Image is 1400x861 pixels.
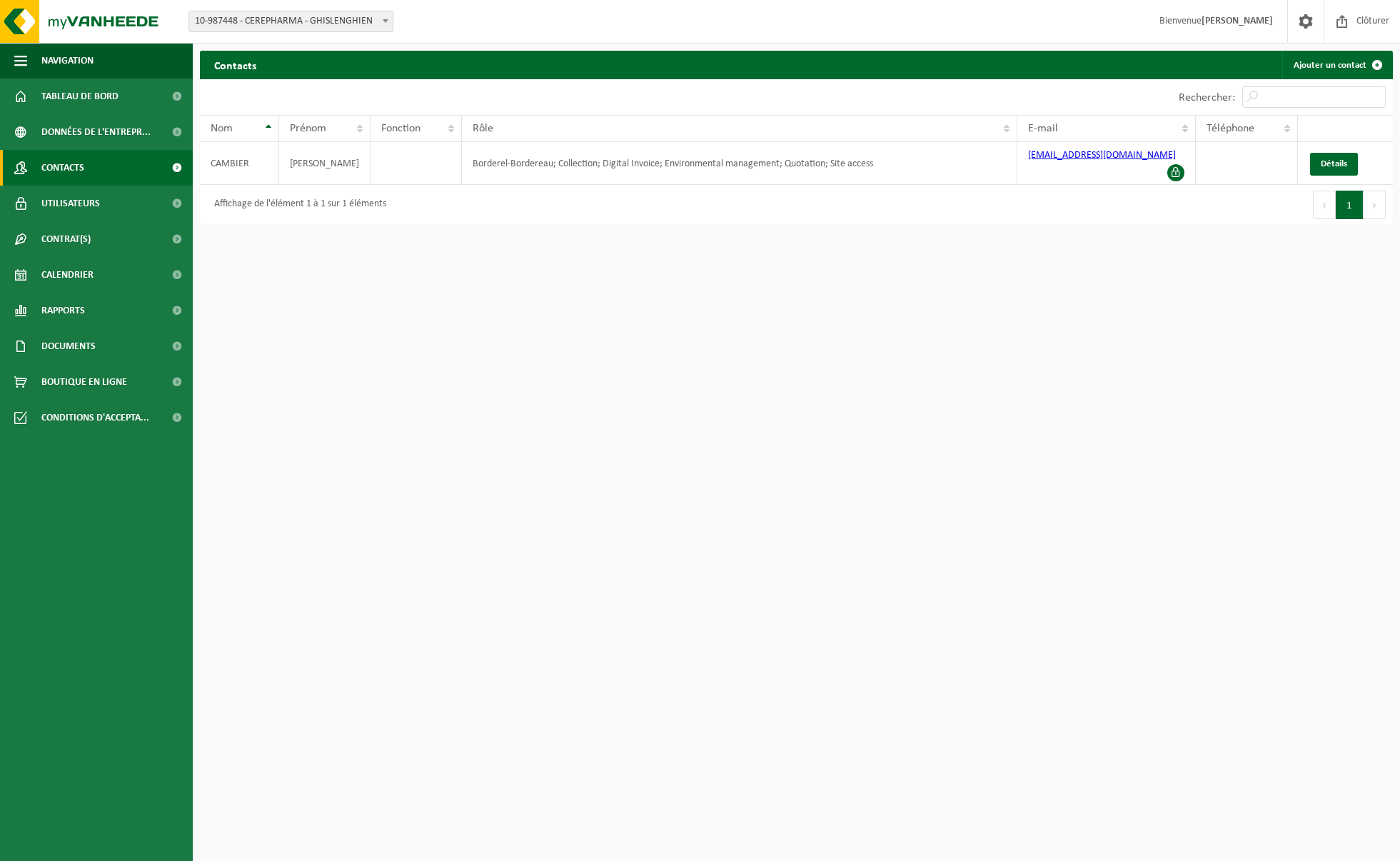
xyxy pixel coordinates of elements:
[1202,16,1273,26] strong: [PERSON_NAME]
[200,51,271,79] h2: Contacts
[473,123,493,134] span: Rôle
[211,123,233,134] span: Nom
[290,123,326,134] span: Prénom
[41,364,127,400] span: Boutique en ligne
[1336,191,1364,219] button: 1
[41,150,84,186] span: Contacts
[41,43,94,79] span: Navigation
[207,192,386,218] div: Affichage de l'élément 1 à 1 sur 1 éléments
[41,221,91,257] span: Contrat(s)
[41,79,119,114] span: Tableau de bord
[41,400,149,435] span: Conditions d'accepta...
[189,11,393,31] span: 10-987448 - CEREPHARMA - GHISLENGHIEN
[1207,123,1254,134] span: Téléphone
[1028,150,1176,161] a: [EMAIL_ADDRESS][DOMAIN_NAME]
[1321,159,1347,168] span: Détails
[1179,92,1235,104] label: Rechercher:
[188,11,393,32] span: 10-987448 - CEREPHARMA - GHISLENGHIEN
[1313,191,1336,219] button: Previous
[41,293,85,328] span: Rapports
[1028,123,1058,134] span: E-mail
[200,142,279,185] td: CAMBIER
[41,186,100,221] span: Utilisateurs
[381,123,420,134] span: Fonction
[41,114,151,150] span: Données de l'entrepr...
[1310,153,1358,176] a: Détails
[1364,191,1386,219] button: Next
[1282,51,1391,79] a: Ajouter un contact
[279,142,371,185] td: [PERSON_NAME]
[41,257,94,293] span: Calendrier
[462,142,1017,185] td: Borderel-Bordereau; Collection; Digital Invoice; Environmental management; Quotation; Site access
[41,328,96,364] span: Documents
